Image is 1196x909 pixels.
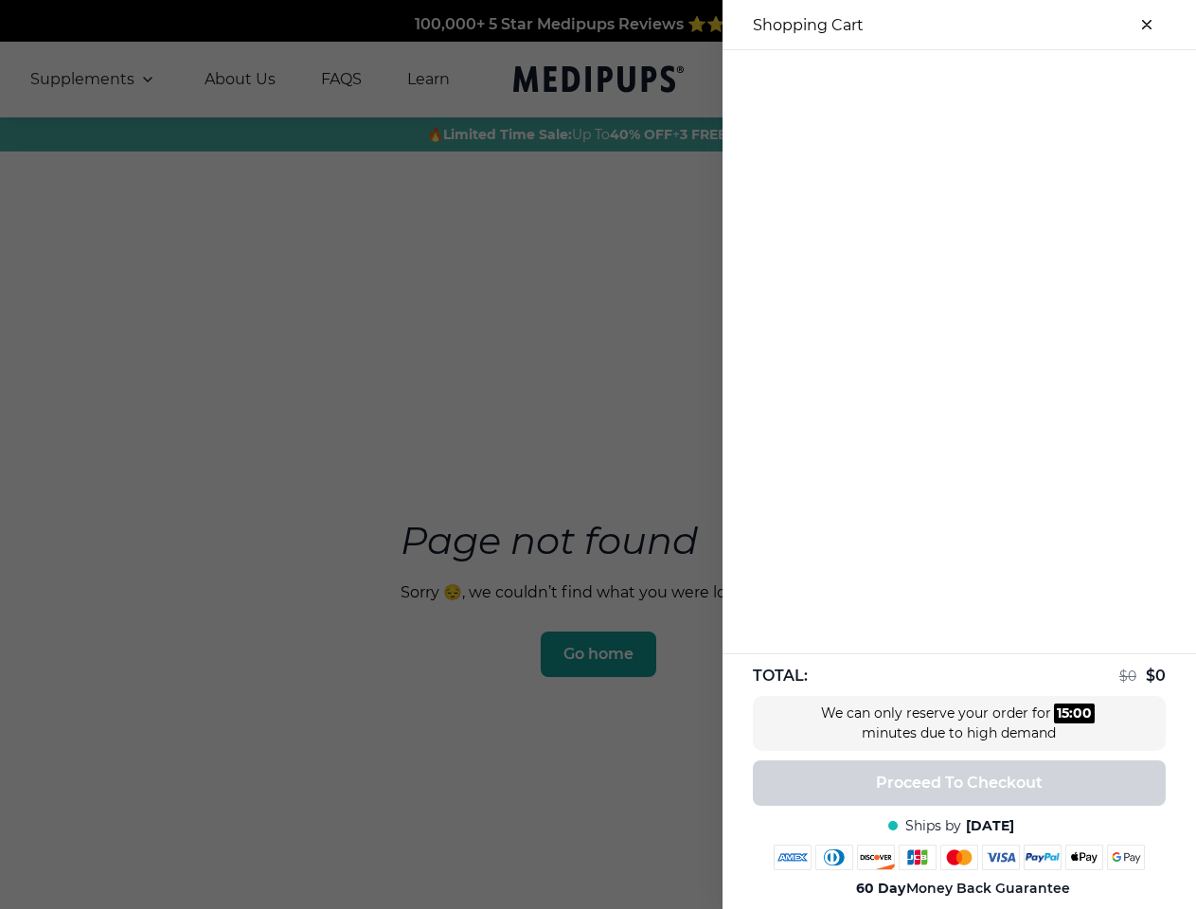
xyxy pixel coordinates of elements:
h3: Shopping Cart [753,16,864,34]
div: 00 [1073,704,1092,723]
div: We can only reserve your order for minutes due to high demand [817,704,1101,743]
span: Ships by [905,817,961,835]
div: : [1054,704,1095,723]
button: close-cart [1128,6,1166,44]
span: [DATE] [966,817,1014,835]
img: discover [857,845,895,870]
img: apple [1065,845,1103,870]
span: $ 0 [1146,667,1166,685]
img: jcb [899,845,937,870]
img: visa [982,845,1020,870]
img: paypal [1024,845,1062,870]
img: mastercard [940,845,978,870]
span: $ 0 [1119,668,1136,685]
span: TOTAL: [753,666,808,686]
div: 15 [1057,704,1069,723]
img: diners-club [815,845,853,870]
strong: 60 Day [857,880,906,897]
span: Money Back Guarantee [857,880,1070,898]
img: amex [774,845,812,870]
img: google [1107,845,1145,870]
